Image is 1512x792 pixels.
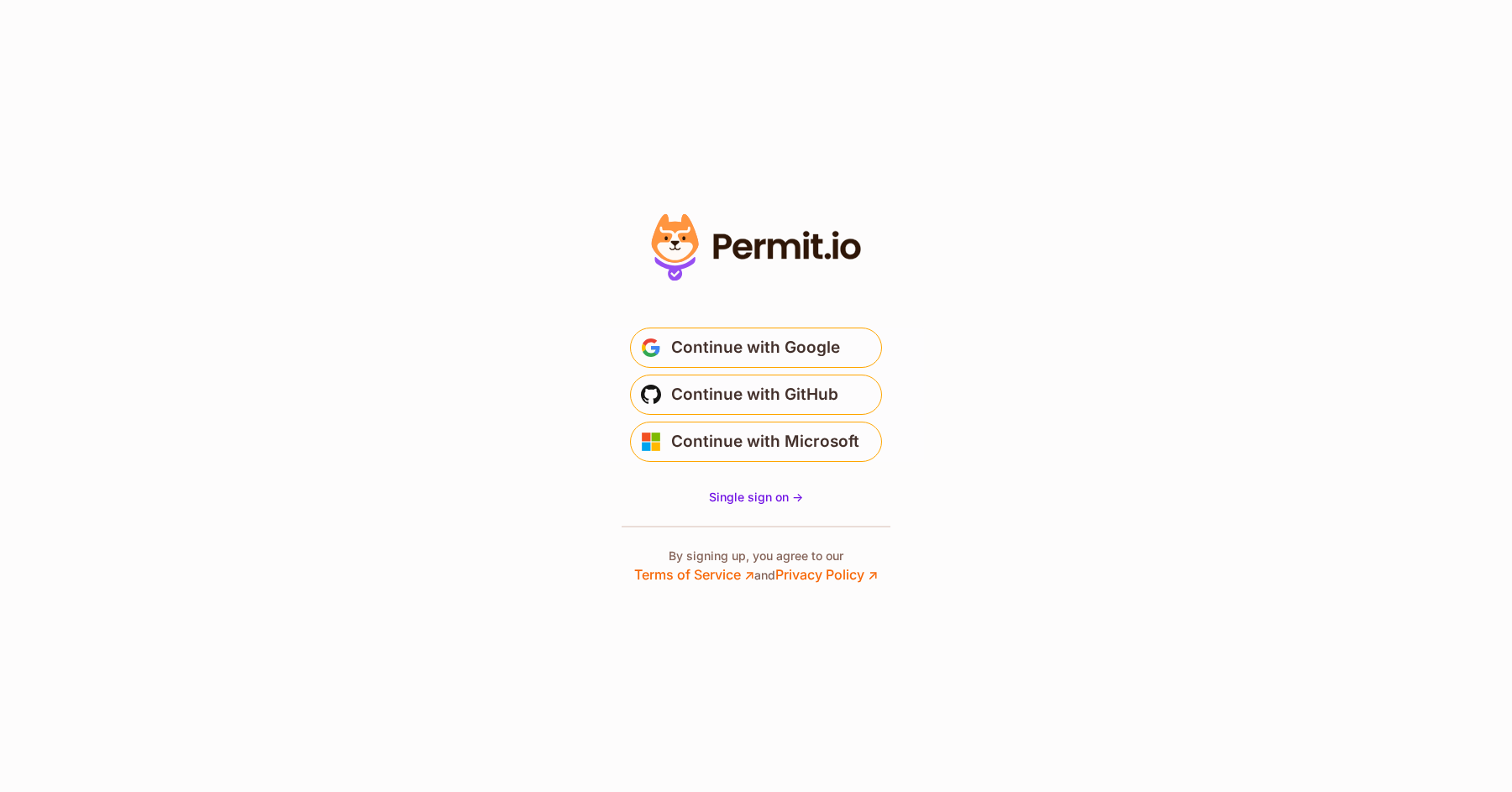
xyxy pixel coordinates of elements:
a: Privacy Policy ↗ [775,566,878,583]
span: Continue with Google [671,334,840,361]
span: Continue with GitHub [671,381,838,408]
button: Continue with GitHub [630,375,882,415]
span: Single sign on -> [709,490,803,504]
button: Continue with Google [630,328,882,368]
a: Terms of Service ↗ [634,566,754,583]
button: Continue with Microsoft [630,422,882,462]
span: Continue with Microsoft [671,428,859,455]
p: By signing up, you agree to our and [634,548,878,585]
a: Single sign on -> [709,489,803,506]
